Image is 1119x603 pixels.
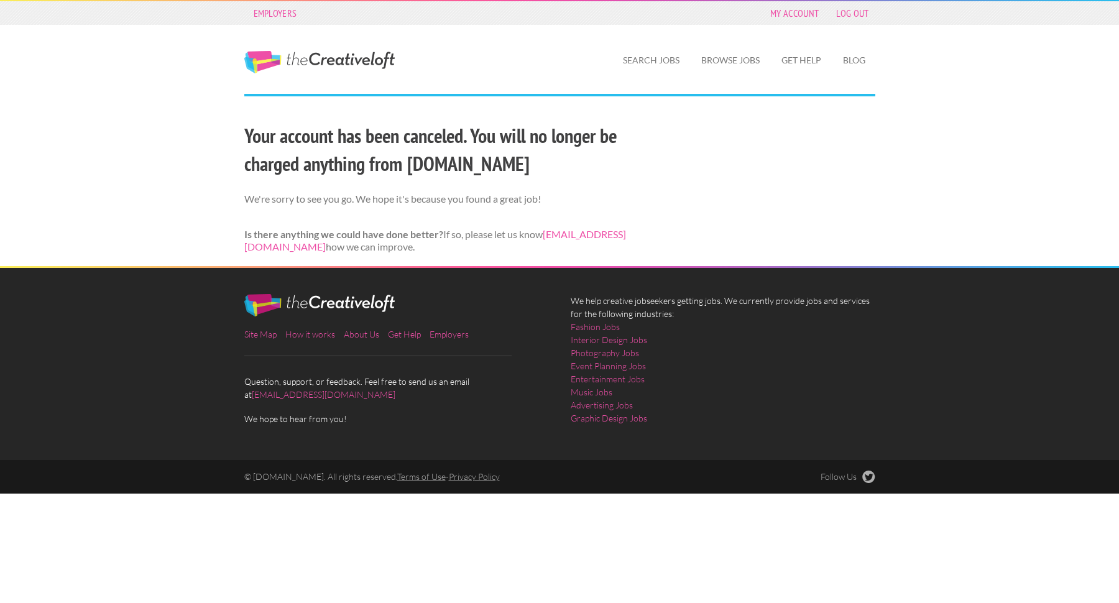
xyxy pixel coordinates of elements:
[571,385,612,398] a: Music Jobs
[559,294,886,435] div: We help creative jobseekers getting jobs. We currently provide jobs and services for the followin...
[397,471,446,482] a: Terms of Use
[285,329,335,339] a: How it works
[244,228,626,253] a: [EMAIL_ADDRESS][DOMAIN_NAME]
[691,46,770,75] a: Browse Jobs
[571,320,620,333] a: Fashion Jobs
[233,471,723,483] div: © [DOMAIN_NAME]. All rights reserved. -
[244,294,395,316] img: The Creative Loft
[244,228,443,240] strong: Is there anything we could have done better?
[449,471,500,482] a: Privacy Policy
[244,329,277,339] a: Site Map
[571,398,633,412] a: Advertising Jobs
[771,46,831,75] a: Get Help
[764,4,825,22] a: My Account
[233,294,559,425] div: Question, support, or feedback. Feel free to send us an email at
[244,122,658,178] h2: Your account has been canceled. You will no longer be charged anything from [DOMAIN_NAME]
[430,329,469,339] a: Employers
[244,228,658,254] p: If so, please let us know how we can improve.
[571,412,647,425] a: Graphic Design Jobs
[613,46,689,75] a: Search Jobs
[247,4,303,22] a: Employers
[571,346,639,359] a: Photography Jobs
[833,46,875,75] a: Blog
[252,389,395,400] a: [EMAIL_ADDRESS][DOMAIN_NAME]
[821,471,875,483] a: Follow Us
[344,329,379,339] a: About Us
[571,359,646,372] a: Event Planning Jobs
[830,4,875,22] a: Log Out
[244,193,658,206] p: We're sorry to see you go. We hope it's because you found a great job!
[388,329,421,339] a: Get Help
[571,333,647,346] a: Interior Design Jobs
[571,372,645,385] a: Entertainment Jobs
[244,412,549,425] span: We hope to hear from you!
[244,51,395,73] a: The Creative Loft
